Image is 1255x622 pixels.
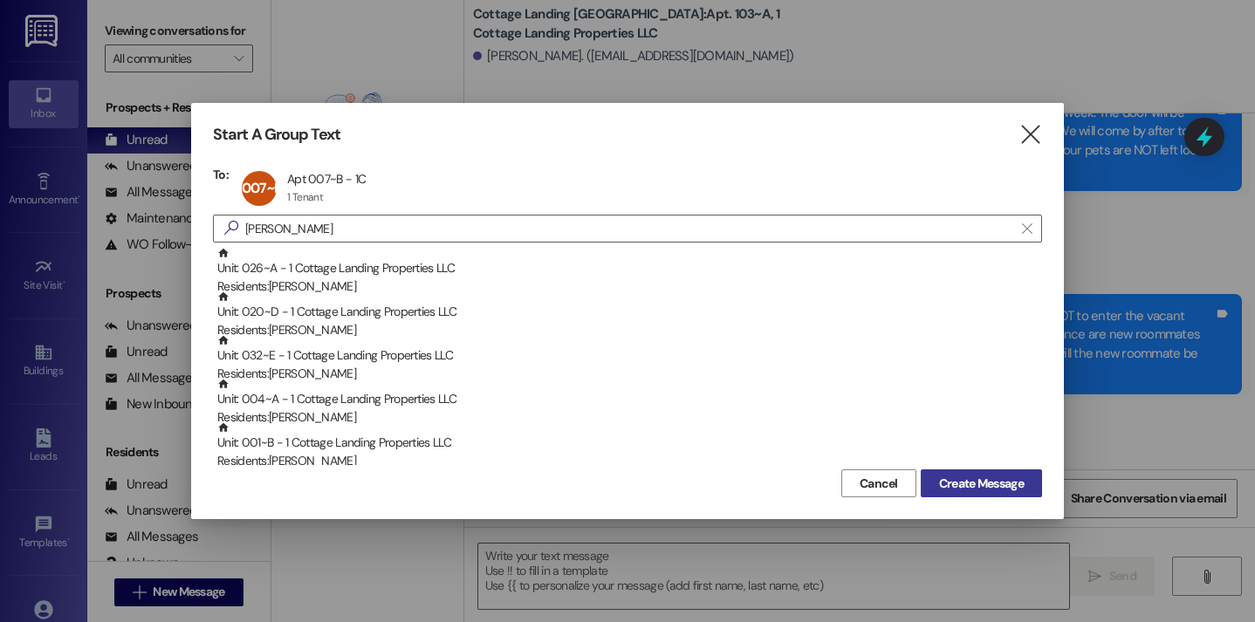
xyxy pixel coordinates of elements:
div: Unit: 001~B - 1 Cottage Landing Properties LLC [217,421,1042,471]
button: Cancel [841,469,916,497]
input: Search for any contact or apartment [245,216,1013,241]
h3: To: [213,167,229,182]
i:  [1018,126,1042,144]
div: Residents: [PERSON_NAME] [217,321,1042,339]
button: Clear text [1013,215,1041,242]
i:  [1022,222,1032,236]
i:  [217,219,245,237]
div: Unit: 032~E - 1 Cottage Landing Properties LLCResidents:[PERSON_NAME] [213,334,1042,378]
div: Apt 007~B - 1C [287,171,366,187]
div: Residents: [PERSON_NAME] [217,452,1042,470]
div: Residents: [PERSON_NAME] [217,365,1042,383]
div: Unit: 001~B - 1 Cottage Landing Properties LLCResidents:[PERSON_NAME] [213,421,1042,465]
div: Unit: 004~A - 1 Cottage Landing Properties LLC [217,378,1042,427]
h3: Start A Group Text [213,125,340,145]
div: Unit: 004~A - 1 Cottage Landing Properties LLCResidents:[PERSON_NAME] [213,378,1042,421]
div: Residents: [PERSON_NAME] [217,408,1042,427]
div: Unit: 026~A - 1 Cottage Landing Properties LLCResidents:[PERSON_NAME] [213,247,1042,290]
div: Unit: 020~D - 1 Cottage Landing Properties LLC [217,290,1042,340]
div: Unit: 026~A - 1 Cottage Landing Properties LLC [217,247,1042,297]
span: Cancel [860,475,898,493]
button: Create Message [921,469,1042,497]
div: Unit: 020~D - 1 Cottage Landing Properties LLCResidents:[PERSON_NAME] [213,290,1042,334]
span: 007~B [242,179,282,197]
span: Create Message [939,475,1024,493]
div: Residents: [PERSON_NAME] [217,277,1042,296]
div: Unit: 032~E - 1 Cottage Landing Properties LLC [217,334,1042,384]
div: 1 Tenant [287,190,323,204]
